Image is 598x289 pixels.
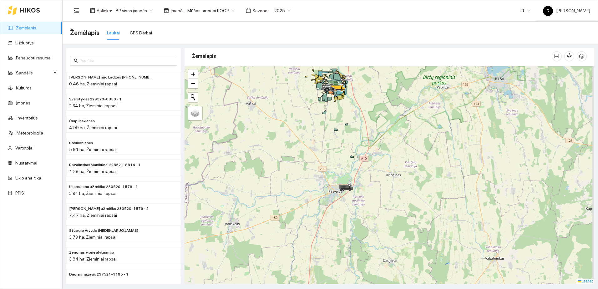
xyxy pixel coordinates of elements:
a: Įmonės [16,100,30,105]
span: 0.46 ha, Žieminiai rapsai [69,81,117,86]
a: PPIS [15,190,24,195]
span: Paškevičiaus Felikso nuo Ladzės (2) 229525-2470 - 2 [69,74,153,80]
input: Paieška [79,57,173,64]
span: Razalinskas Manikūnai 228521-8814 - 1 [69,162,141,168]
span: Stuogio Arvydo (NEDEKLARUOJAMAS) [69,228,138,234]
span: 3.91 ha, Žieminiai rapsai [69,191,116,196]
span: Žemėlapis [70,28,99,38]
a: Zoom out [188,79,198,88]
a: Kultūros [16,85,32,90]
a: Leaflet [578,279,593,283]
span: + [191,70,195,78]
a: Layers [188,106,202,120]
span: column-width [552,54,561,59]
span: Mūšos aruodai KOOP [187,6,235,15]
span: menu-fold [73,8,79,13]
a: Panaudoti resursai [16,55,52,60]
span: Svarstyklės 229523-0830 - 1 [69,96,122,102]
span: Dagiai mažasis 237521-1195 - 1 [69,271,129,277]
span: 3.79 ha, Žieminiai rapsai [69,235,116,240]
span: 2025 [274,6,291,15]
a: Zoom in [188,69,198,79]
span: − [191,79,195,87]
span: search [74,58,78,63]
a: Nustatymai [15,160,37,165]
span: Aplinka : [97,7,112,14]
span: calendar [246,8,251,13]
span: Čiuplinskienės [69,118,95,124]
span: R [547,6,550,16]
div: Laukai [107,29,120,36]
button: menu-fold [70,4,83,17]
a: Vartotojai [15,145,33,150]
span: Zenonas + prie alytnamio [69,250,114,256]
span: 4.38 ha, Žieminiai rapsai [69,169,117,174]
span: 7.47 ha, Žieminiai rapsai [69,213,117,218]
button: Initiate a new search [188,93,198,102]
span: LT [520,6,530,15]
a: Užduotys [15,40,34,45]
span: 2.34 ha, Žieminiai rapsai [69,103,116,108]
span: 5.91 ha, Žieminiai rapsai [69,147,117,152]
span: Ulianskienė už miško 230520-1579 - 1 [69,184,138,190]
div: GPS Darbai [130,29,152,36]
span: Povilionienės [69,140,93,146]
button: column-width [552,51,562,61]
span: Sezonas : [252,7,271,14]
span: layout [90,8,95,13]
a: Meteorologija [17,130,43,135]
span: shop [164,8,169,13]
span: BP visos įmonės [116,6,153,15]
span: Sandėlis [16,67,52,79]
span: 3.84 ha, Žieminiai rapsai [69,256,117,261]
span: 4.99 ha, Žieminiai rapsai [69,125,117,130]
span: Įmonė : [170,7,184,14]
a: Žemėlapis [16,25,36,30]
a: Inventorius [17,115,38,120]
a: Ūkio analitika [15,175,41,180]
span: Nakvosienė už miško 230520-1579 - 2 [69,206,149,212]
span: [PERSON_NAME] [543,8,590,13]
div: Žemėlapis [192,47,552,65]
